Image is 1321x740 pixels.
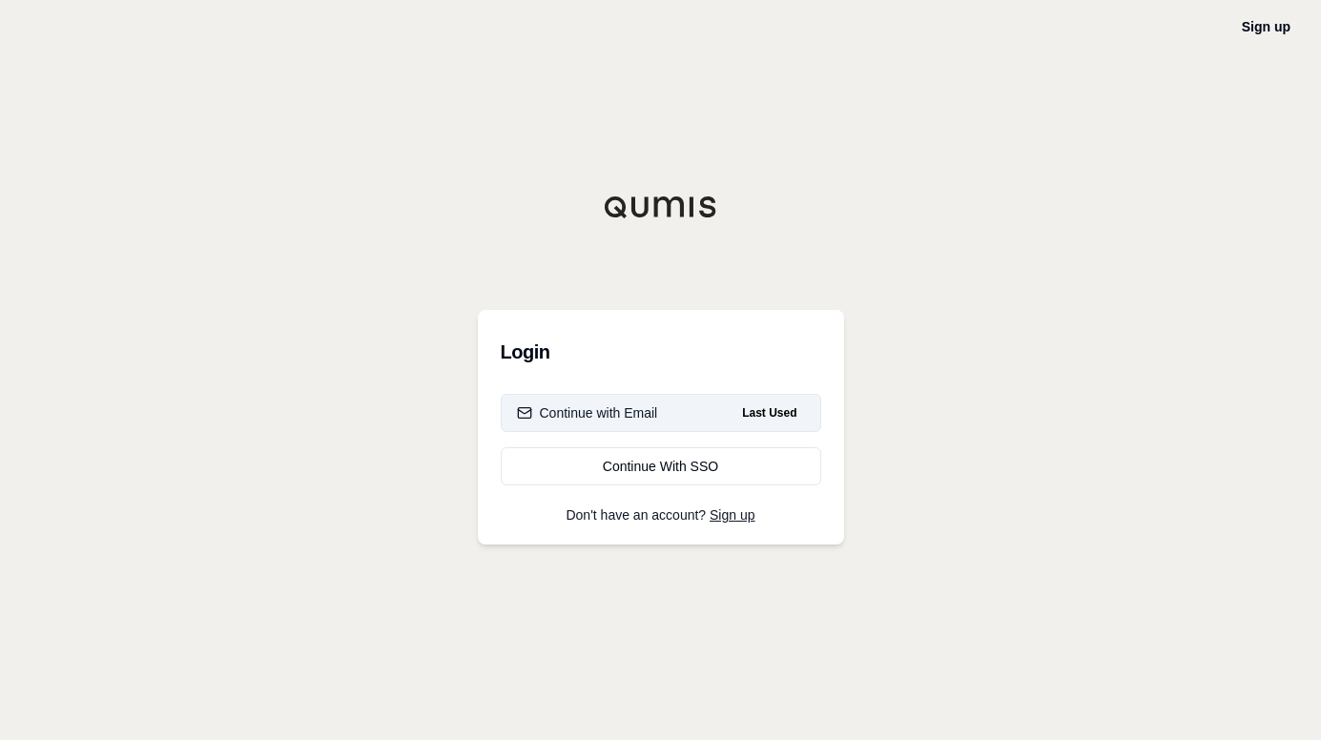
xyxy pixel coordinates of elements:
p: Don't have an account? [501,508,821,522]
div: Continue With SSO [517,457,805,476]
a: Continue With SSO [501,447,821,485]
h3: Login [501,333,821,371]
span: Last Used [734,401,804,424]
a: Sign up [1242,19,1290,34]
img: Qumis [604,195,718,218]
div: Continue with Email [517,403,658,422]
a: Sign up [710,507,754,523]
button: Continue with EmailLast Used [501,394,821,432]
